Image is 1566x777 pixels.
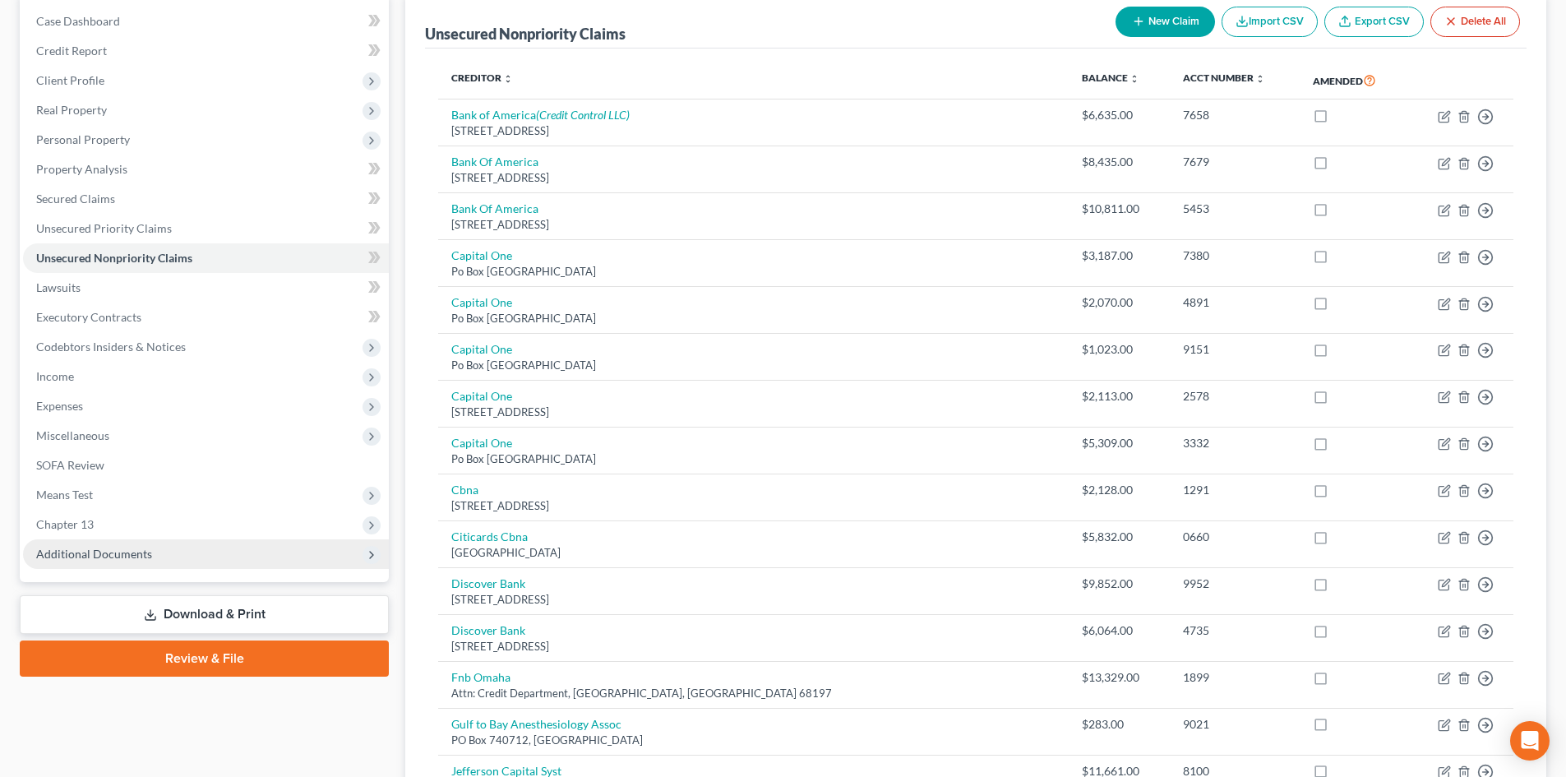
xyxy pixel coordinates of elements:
[451,389,512,403] a: Capital One
[1082,201,1156,217] div: $10,811.00
[20,595,389,634] a: Download & Print
[1082,107,1156,123] div: $6,635.00
[1183,622,1287,639] div: 4735
[451,295,512,309] a: Capital One
[451,576,525,590] a: Discover Bank
[36,162,127,176] span: Property Analysis
[23,243,389,273] a: Unsecured Nonpriority Claims
[1183,576,1287,592] div: 9952
[1510,721,1550,761] div: Open Intercom Messenger
[1255,74,1265,84] i: unfold_more
[451,545,1056,561] div: [GEOGRAPHIC_DATA]
[1082,529,1156,545] div: $5,832.00
[23,273,389,303] a: Lawsuits
[1183,388,1287,405] div: 2578
[451,248,512,262] a: Capital One
[536,108,630,122] i: (Credit Control LLC)
[1116,7,1215,37] button: New Claim
[451,686,1056,701] div: Attn: Credit Department, [GEOGRAPHIC_DATA], [GEOGRAPHIC_DATA] 68197
[1082,622,1156,639] div: $6,064.00
[451,717,621,731] a: Gulf to Bay Anesthesiology Assoc
[36,103,107,117] span: Real Property
[23,303,389,332] a: Executory Contracts
[1082,72,1139,84] a: Balance unfold_more
[451,592,1056,608] div: [STREET_ADDRESS]
[1183,529,1287,545] div: 0660
[1082,388,1156,405] div: $2,113.00
[1183,294,1287,311] div: 4891
[36,280,81,294] span: Lawsuits
[1222,7,1318,37] button: Import CSV
[451,108,630,122] a: Bank of America(Credit Control LLC)
[36,192,115,206] span: Secured Claims
[451,498,1056,514] div: [STREET_ADDRESS]
[23,7,389,36] a: Case Dashboard
[1183,201,1287,217] div: 5453
[451,483,478,497] a: Cbna
[36,488,93,502] span: Means Test
[36,399,83,413] span: Expenses
[36,73,104,87] span: Client Profile
[1082,669,1156,686] div: $13,329.00
[451,170,1056,186] div: [STREET_ADDRESS]
[1082,435,1156,451] div: $5,309.00
[23,155,389,184] a: Property Analysis
[451,451,1056,467] div: Po Box [GEOGRAPHIC_DATA]
[1082,154,1156,170] div: $8,435.00
[23,451,389,480] a: SOFA Review
[1183,716,1287,733] div: 9021
[451,405,1056,420] div: [STREET_ADDRESS]
[451,670,510,684] a: Fnb Omaha
[451,155,538,169] a: Bank Of America
[451,217,1056,233] div: [STREET_ADDRESS]
[451,358,1056,373] div: Po Box [GEOGRAPHIC_DATA]
[36,369,74,383] span: Income
[425,24,626,44] div: Unsecured Nonpriority Claims
[36,14,120,28] span: Case Dashboard
[1082,716,1156,733] div: $283.00
[23,36,389,66] a: Credit Report
[451,264,1056,280] div: Po Box [GEOGRAPHIC_DATA]
[36,221,172,235] span: Unsecured Priority Claims
[1082,482,1156,498] div: $2,128.00
[20,641,389,677] a: Review & File
[36,547,152,561] span: Additional Documents
[451,733,1056,748] div: PO Box 740712, [GEOGRAPHIC_DATA]
[1183,247,1287,264] div: 7380
[1430,7,1520,37] button: Delete All
[1183,341,1287,358] div: 9151
[1082,294,1156,311] div: $2,070.00
[36,44,107,58] span: Credit Report
[503,74,513,84] i: unfold_more
[1183,72,1265,84] a: Acct Number unfold_more
[36,340,186,354] span: Codebtors Insiders & Notices
[1300,62,1407,99] th: Amended
[451,342,512,356] a: Capital One
[451,72,513,84] a: Creditor unfold_more
[36,517,94,531] span: Chapter 13
[1082,576,1156,592] div: $9,852.00
[23,184,389,214] a: Secured Claims
[1324,7,1424,37] a: Export CSV
[1183,435,1287,451] div: 3332
[451,123,1056,139] div: [STREET_ADDRESS]
[451,623,525,637] a: Discover Bank
[451,201,538,215] a: Bank Of America
[36,251,192,265] span: Unsecured Nonpriority Claims
[23,214,389,243] a: Unsecured Priority Claims
[36,458,104,472] span: SOFA Review
[451,639,1056,654] div: [STREET_ADDRESS]
[1183,482,1287,498] div: 1291
[451,530,528,543] a: Citicards Cbna
[451,436,512,450] a: Capital One
[1183,669,1287,686] div: 1899
[451,311,1056,326] div: Po Box [GEOGRAPHIC_DATA]
[1183,154,1287,170] div: 7679
[1183,107,1287,123] div: 7658
[1082,341,1156,358] div: $1,023.00
[1082,247,1156,264] div: $3,187.00
[36,132,130,146] span: Personal Property
[36,428,109,442] span: Miscellaneous
[36,310,141,324] span: Executory Contracts
[1129,74,1139,84] i: unfold_more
